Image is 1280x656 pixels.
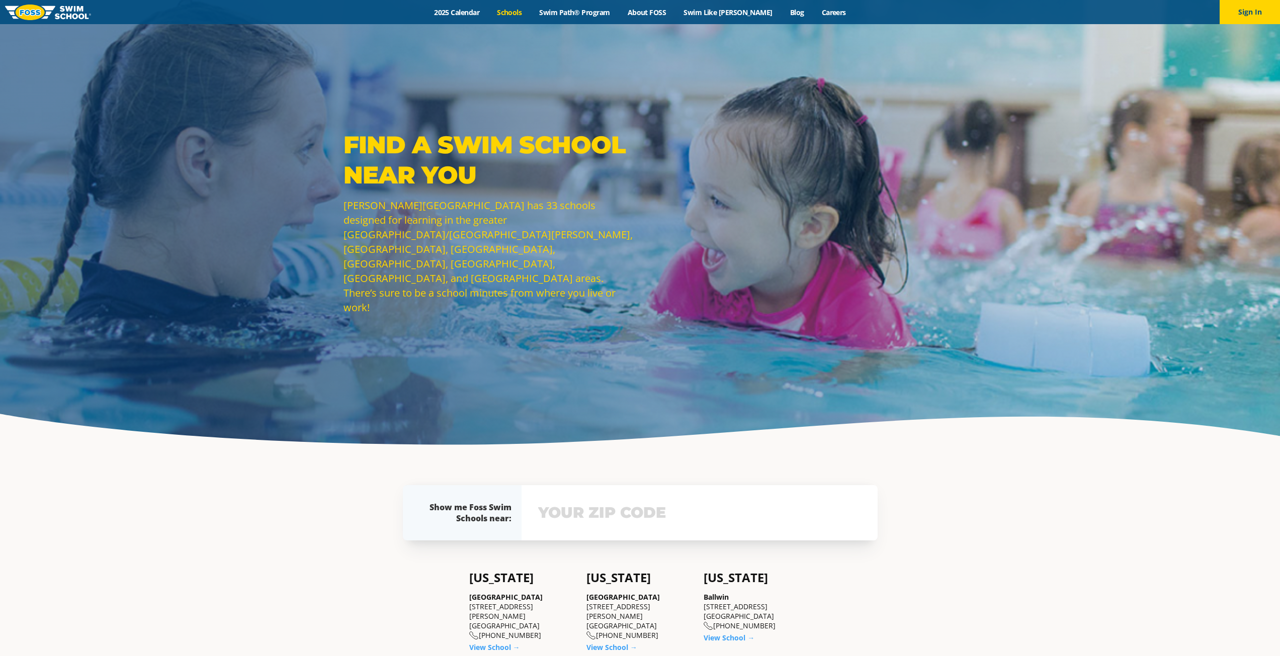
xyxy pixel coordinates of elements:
[704,592,811,631] div: [STREET_ADDRESS] [GEOGRAPHIC_DATA] [PHONE_NUMBER]
[586,592,694,640] div: [STREET_ADDRESS][PERSON_NAME] [GEOGRAPHIC_DATA] [PHONE_NUMBER]
[344,130,635,190] p: Find a Swim School Near You
[5,5,91,20] img: FOSS Swim School Logo
[586,642,637,652] a: View School →
[586,592,660,602] a: [GEOGRAPHIC_DATA]
[619,8,675,17] a: About FOSS
[469,642,520,652] a: View School →
[425,8,488,17] a: 2025 Calendar
[344,198,635,315] p: [PERSON_NAME][GEOGRAPHIC_DATA] has 33 schools designed for learning in the greater [GEOGRAPHIC_DA...
[586,631,596,640] img: location-phone-o-icon.svg
[704,633,754,642] a: View School →
[536,498,864,527] input: YOUR ZIP CODE
[813,8,855,17] a: Careers
[469,592,543,602] a: [GEOGRAPHIC_DATA]
[781,8,813,17] a: Blog
[469,631,479,640] img: location-phone-o-icon.svg
[704,571,811,585] h4: [US_STATE]
[531,8,619,17] a: Swim Path® Program
[675,8,782,17] a: Swim Like [PERSON_NAME]
[469,592,576,640] div: [STREET_ADDRESS][PERSON_NAME] [GEOGRAPHIC_DATA] [PHONE_NUMBER]
[704,592,729,602] a: Ballwin
[469,571,576,585] h4: [US_STATE]
[704,622,713,630] img: location-phone-o-icon.svg
[423,502,511,524] div: Show me Foss Swim Schools near:
[586,571,694,585] h4: [US_STATE]
[488,8,531,17] a: Schools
